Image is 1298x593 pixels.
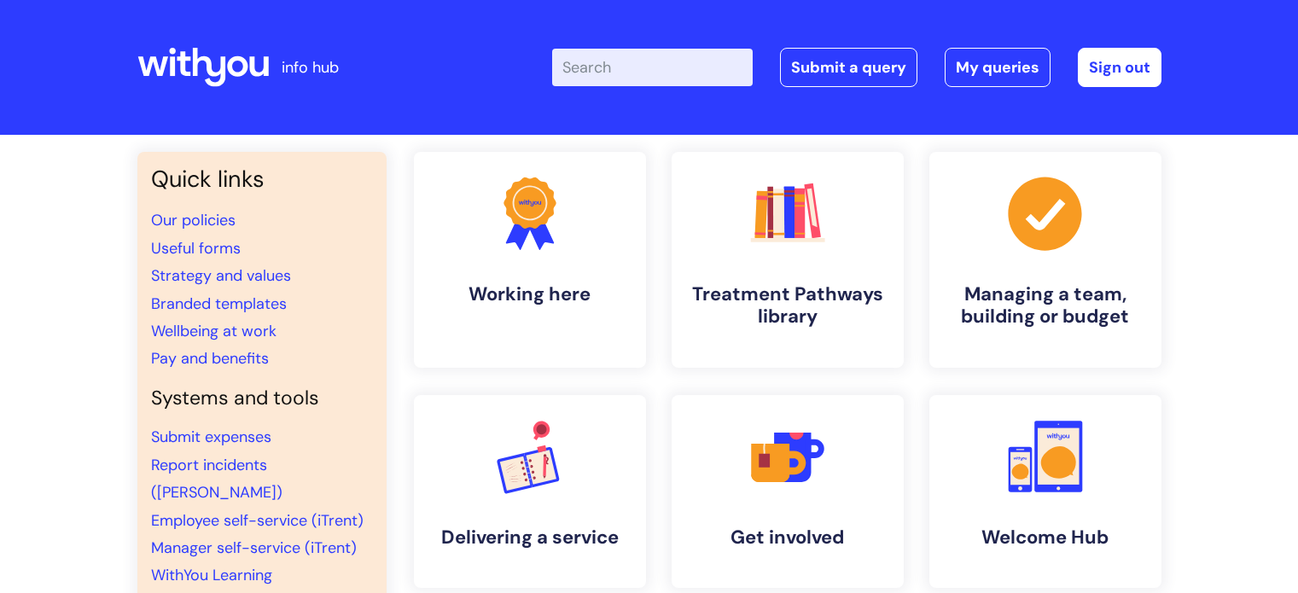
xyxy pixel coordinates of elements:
h4: Systems and tools [151,387,373,410]
input: Search [552,49,753,86]
p: info hub [282,54,339,81]
h4: Treatment Pathways library [685,283,890,328]
a: My queries [945,48,1051,87]
a: Strategy and values [151,265,291,286]
a: Our policies [151,210,236,230]
a: Employee self-service (iTrent) [151,510,364,531]
h4: Managing a team, building or budget [943,283,1148,328]
a: Working here [414,152,646,368]
a: Delivering a service [414,395,646,588]
a: Report incidents ([PERSON_NAME]) [151,455,282,503]
h3: Quick links [151,166,373,193]
a: Pay and benefits [151,348,269,369]
h4: Get involved [685,526,890,549]
a: Sign out [1078,48,1161,87]
a: Branded templates [151,294,287,314]
a: Get involved [672,395,904,588]
div: | - [552,48,1161,87]
a: Managing a team, building or budget [929,152,1161,368]
h4: Working here [428,283,632,305]
a: Submit expenses [151,427,271,447]
a: Submit a query [780,48,917,87]
a: Welcome Hub [929,395,1161,588]
a: Useful forms [151,238,241,259]
a: Wellbeing at work [151,321,276,341]
a: Treatment Pathways library [672,152,904,368]
h4: Welcome Hub [943,526,1148,549]
h4: Delivering a service [428,526,632,549]
a: Manager self-service (iTrent) [151,538,357,558]
a: WithYou Learning [151,565,272,585]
